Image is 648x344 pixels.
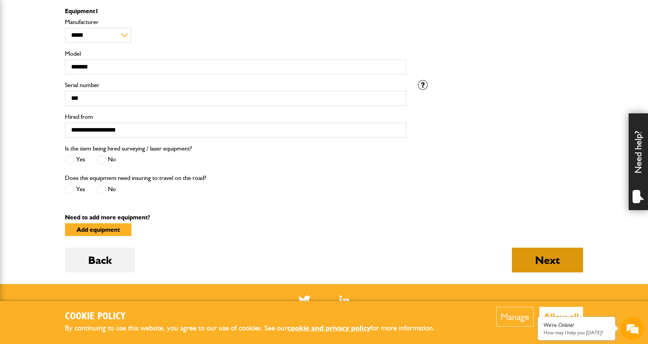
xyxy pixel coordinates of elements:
[95,7,99,15] span: 1
[97,185,116,194] label: No
[629,113,648,210] div: Need help?
[65,248,135,272] button: Back
[539,307,583,327] button: Allow all
[339,296,350,305] a: LinkedIn
[339,296,350,305] img: Linked In
[544,330,609,335] p: How may I help you today?
[10,117,141,134] input: Enter your phone number
[512,248,583,272] button: Next
[65,214,583,221] p: Need to add more equipment?
[298,296,310,305] img: Twitter
[97,155,116,164] label: No
[65,185,85,194] label: Yes
[65,311,448,323] h2: Cookie Policy
[65,114,406,120] label: Hired from
[10,72,141,89] input: Enter your last name
[40,43,130,53] div: Chat with us now
[65,8,406,14] p: Equipment
[65,175,206,181] label: Does the equipment need insuring to travel on the road?
[10,140,141,232] textarea: Type your message and hit 'Enter'
[65,145,192,152] label: Is the item being hired surveying / laser equipment?
[105,238,140,249] em: Start Chat
[13,43,32,54] img: d_20077148190_company_1631870298795_20077148190
[65,82,406,88] label: Serial number
[287,323,370,332] a: cookie and privacy policy
[496,307,534,327] button: Manage
[65,19,406,25] label: Manufacturer
[544,322,609,329] div: We're Online!
[65,155,85,164] label: Yes
[65,322,448,334] p: By continuing to use this website, you agree to our use of cookies. See our for more information.
[127,4,145,22] div: Minimize live chat window
[65,51,406,57] label: Model
[10,94,141,111] input: Enter your email address
[65,223,131,236] button: Add equipment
